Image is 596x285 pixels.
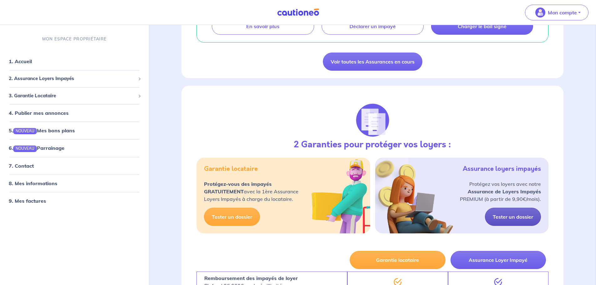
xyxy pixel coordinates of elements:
button: illu_account_valid_menu.svgMon compte [525,5,588,20]
img: justif-loupe [356,103,390,137]
p: Déclarer un impayé [349,23,396,29]
div: 6.NOUVEAUParrainage [3,142,146,154]
p: Protégez vos loyers avec notre PREMIUM (à partir de 9,90€/mois). [460,180,541,203]
strong: Assurance de Loyers Impayés [468,188,541,195]
a: Tester un dossier [485,208,541,226]
p: Charger le bail signé [458,23,507,29]
h5: Assurance loyers impayés [463,165,541,173]
h3: 2 Garanties pour protéger vos loyers : [294,140,451,150]
div: 9. Mes factures [3,195,146,207]
strong: Remboursement des impayés de loyer [204,275,298,281]
div: 3. Garantie Locataire [3,90,146,102]
div: 7. Contact [3,160,146,172]
span: 3. Garantie Locataire [9,92,135,99]
div: 1. Accueil [3,55,146,68]
p: avec la 1ère Assurance Loyers Impayés à charge du locataire. [204,180,298,203]
span: 2. Assurance Loyers Impayés [9,75,135,82]
img: illu_account_valid_menu.svg [535,8,545,18]
h5: Garantie locataire [204,165,258,173]
a: 5.NOUVEAUMes bons plans [9,127,75,134]
p: Mon compte [548,9,577,16]
button: Assurance Loyer Impayé [451,251,546,269]
a: 4. Publier mes annonces [9,110,69,116]
p: En savoir plus [246,23,279,29]
div: 8. Mes informations [3,177,146,190]
div: 2. Assurance Loyers Impayés [3,73,146,85]
a: 6.NOUVEAUParrainage [9,145,64,151]
div: 4. Publier mes annonces [3,107,146,119]
a: 8. Mes informations [9,180,57,186]
a: 7. Contact [9,163,34,169]
a: Tester un dossier [204,208,260,226]
a: Charger le bail signé [431,18,533,35]
a: Voir toutes les Assurances en cours [323,53,422,71]
div: 5.NOUVEAUMes bons plans [3,124,146,137]
button: Garantie locataire [350,251,445,269]
a: 1. Accueil [9,58,32,64]
a: Déclarer un impayé [322,18,424,35]
img: Cautioneo [275,8,322,16]
a: 9. Mes factures [9,198,46,204]
strong: Protégez-vous des impayés GRATUITEMENT [204,181,272,195]
a: En savoir plus [212,18,314,35]
p: MON ESPACE PROPRIÉTAIRE [42,36,107,42]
